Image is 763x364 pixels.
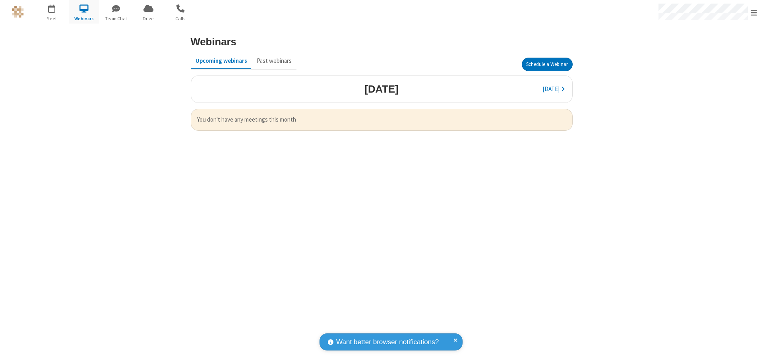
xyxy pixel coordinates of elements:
h3: Webinars [191,36,236,47]
span: Want better browser notifications? [336,337,439,347]
button: Schedule a Webinar [522,58,573,71]
span: Team Chat [101,15,131,22]
span: Calls [166,15,196,22]
img: QA Selenium DO NOT DELETE OR CHANGE [12,6,24,18]
span: Meet [37,15,67,22]
span: You don't have any meetings this month [197,115,566,124]
span: Webinars [69,15,99,22]
h3: [DATE] [364,83,398,95]
span: [DATE] [542,85,560,93]
button: [DATE] [538,82,569,97]
button: Upcoming webinars [191,53,252,68]
span: Drive [134,15,163,22]
button: Past webinars [252,53,296,68]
